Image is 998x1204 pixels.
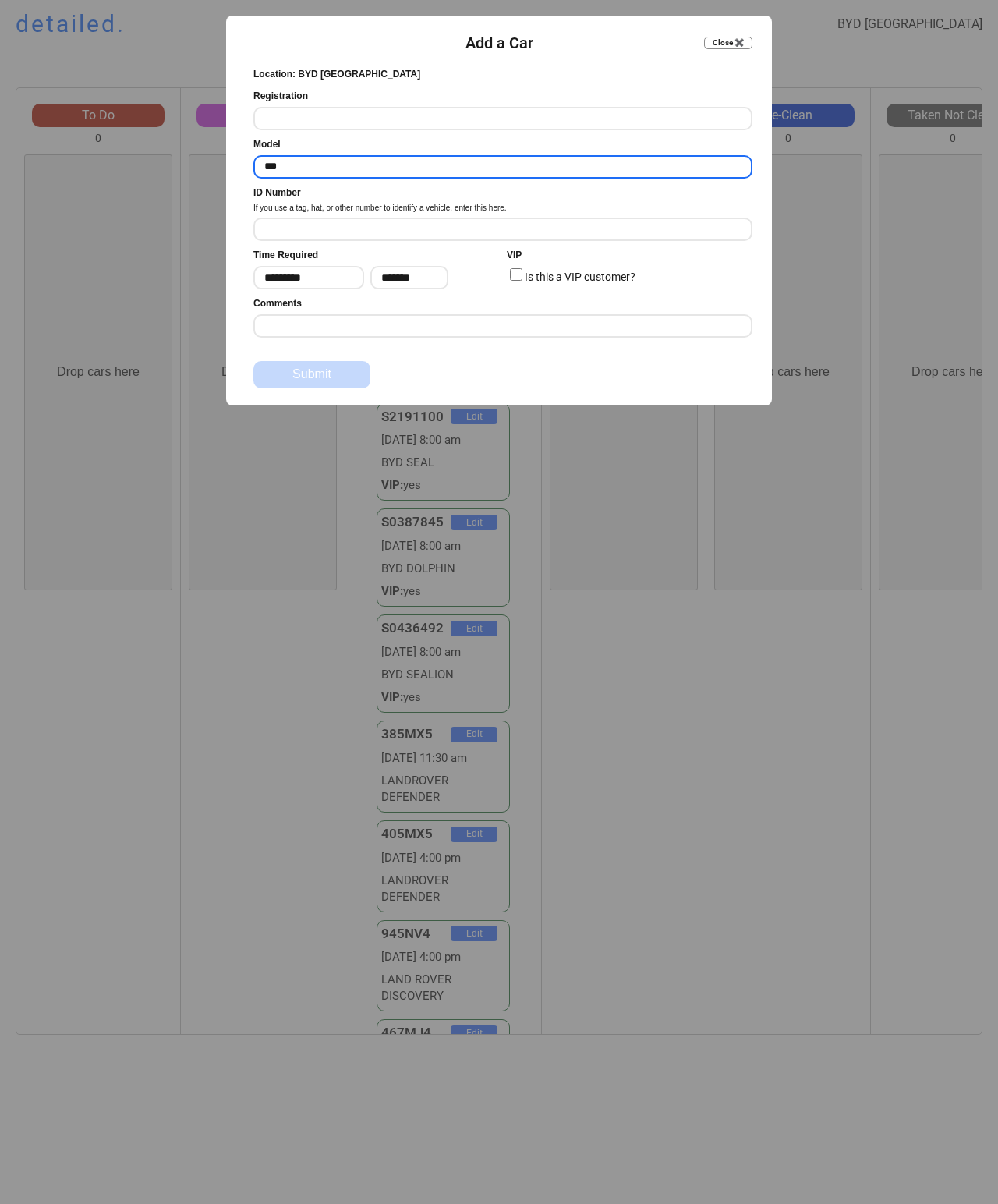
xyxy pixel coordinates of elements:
div: Location: BYD [GEOGRAPHIC_DATA] [253,68,420,81]
div: Comments [253,297,302,310]
div: ID Number [253,186,301,200]
div: If you use a tag, hat, or other number to identify a vehicle, enter this here. [253,203,507,214]
div: Time Required [253,249,318,262]
label: Is this a VIP customer? [525,271,635,283]
button: Close ✖️ [704,37,752,49]
button: Submit [253,361,370,388]
div: Registration [253,90,308,103]
div: VIP [507,249,522,262]
div: Add a Car [465,32,533,54]
div: Model [253,138,281,151]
